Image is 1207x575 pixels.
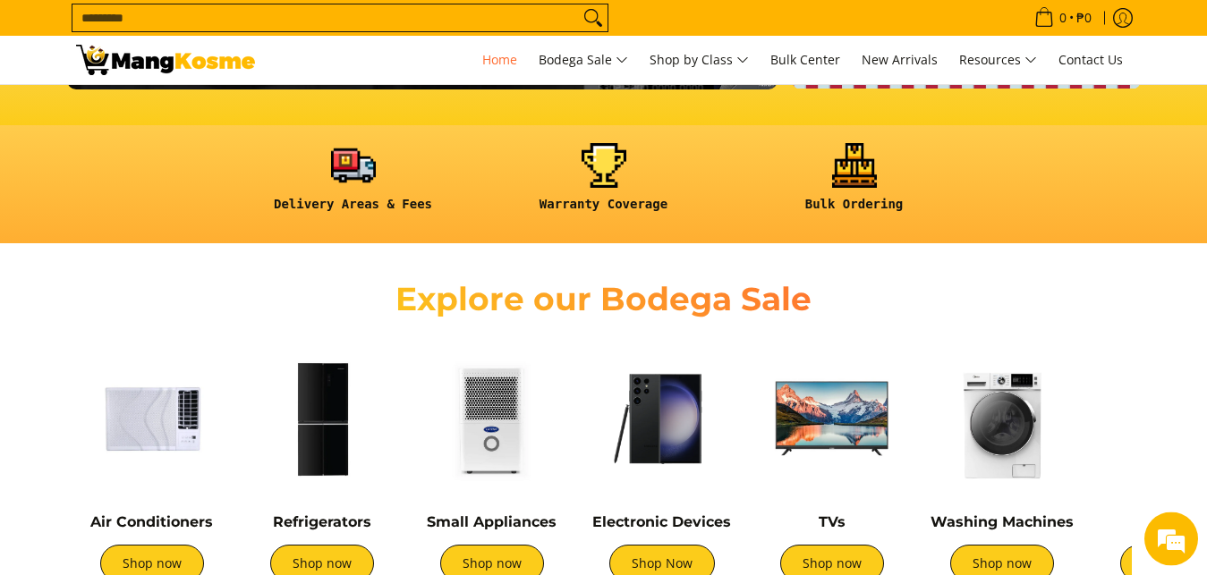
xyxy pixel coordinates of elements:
a: Air Conditioners [90,513,213,530]
span: New Arrivals [862,51,938,68]
span: Contact Us [1058,51,1123,68]
span: Home [482,51,517,68]
span: Bodega Sale [539,49,628,72]
span: Shop by Class [650,49,749,72]
a: Bulk Center [761,36,849,84]
a: Electronic Devices [592,513,731,530]
img: Air Conditioners [76,342,228,495]
img: TVs [756,342,908,495]
a: <h6><strong>Delivery Areas & Fees</strong></h6> [237,143,470,226]
span: • [1029,8,1097,28]
span: We're online! [104,173,247,354]
img: Small Appliances [416,342,568,495]
a: Contact Us [1050,36,1132,84]
a: Resources [950,36,1046,84]
a: TVs [819,513,846,530]
span: ₱0 [1074,12,1094,24]
a: <h6><strong>Bulk Ordering</strong></h6> [738,143,971,226]
a: <h6><strong>Warranty Coverage</strong></h6> [488,143,720,226]
a: Small Appliances [427,513,557,530]
img: Electronic Devices [586,342,738,495]
a: Shop by Class [641,36,758,84]
div: Chat with us now [93,100,301,123]
a: New Arrivals [853,36,947,84]
a: Refrigerators [273,513,371,530]
button: Search [579,4,608,31]
h2: Explore our Bodega Sale [344,279,863,319]
img: Refrigerators [246,342,398,495]
a: Home [473,36,526,84]
span: Resources [959,49,1037,72]
div: Minimize live chat window [293,9,336,52]
a: Bodega Sale [530,36,637,84]
textarea: Type your message and hit 'Enter' [9,385,341,447]
img: Mang Kosme: Your Home Appliances Warehouse Sale Partner! [76,45,255,75]
span: Bulk Center [770,51,840,68]
span: 0 [1057,12,1069,24]
nav: Main Menu [273,36,1132,84]
img: Washing Machines [926,342,1078,495]
a: Washing Machines [931,513,1074,530]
